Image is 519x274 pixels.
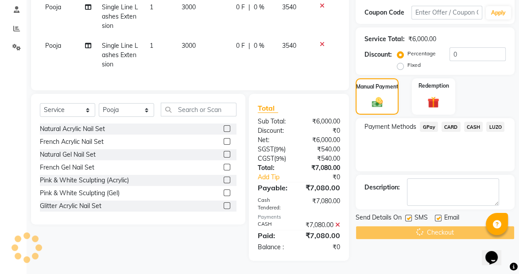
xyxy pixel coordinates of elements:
[364,183,400,192] div: Description:
[307,173,347,182] div: ₹0
[236,3,245,12] span: 0 F
[254,3,264,12] span: 0 %
[299,220,347,230] div: ₹7,080.00
[251,145,299,154] div: ( )
[40,163,94,172] div: French Gel Nail Set
[364,50,392,59] div: Discount:
[182,42,196,50] span: 3000
[236,41,245,50] span: 0 F
[258,154,274,162] span: CGST
[282,3,296,11] span: 3540
[248,41,250,50] span: |
[408,35,436,44] div: ₹6,000.00
[299,163,347,173] div: ₹7,080.00
[251,135,299,145] div: Net:
[299,117,347,126] div: ₹6,000.00
[407,50,436,58] label: Percentage
[258,145,274,153] span: SGST
[418,82,449,90] label: Redemption
[40,137,104,147] div: French Acrylic Nail Set
[251,182,299,193] div: Payable:
[299,243,347,252] div: ₹0
[299,182,347,193] div: ₹7,080.00
[275,146,284,153] span: 9%
[364,122,416,131] span: Payment Methods
[356,213,402,224] span: Send Details On
[282,42,296,50] span: 3540
[364,35,405,44] div: Service Total:
[299,135,347,145] div: ₹6,000.00
[276,155,284,162] span: 9%
[251,197,299,212] div: Cash Tendered:
[299,197,347,212] div: ₹7,080.00
[464,122,483,132] span: CASH
[251,243,299,252] div: Balance :
[251,154,299,163] div: ( )
[182,3,196,11] span: 3000
[102,42,138,68] span: Single Line Lashes Extension
[40,124,105,134] div: Natural Acrylic Nail Set
[150,42,153,50] span: 1
[40,150,96,159] div: Natural Gel Nail Set
[299,126,347,135] div: ₹0
[407,61,421,69] label: Fixed
[40,201,101,211] div: Glitter Acrylic Nail Set
[299,145,347,154] div: ₹540.00
[251,230,299,241] div: Paid:
[414,213,428,224] span: SMS
[251,163,299,173] div: Total:
[161,103,236,116] input: Search or Scan
[40,189,120,198] div: Pink & White Sculpting (Gel)
[251,220,299,230] div: CASH
[442,122,461,132] span: CARD
[299,154,347,163] div: ₹540.00
[102,3,138,30] span: Single Line Lashes Extension
[364,8,411,17] div: Coupon Code
[40,176,129,185] div: Pink & White Sculpting (Acrylic)
[299,230,347,241] div: ₹7,080.00
[444,213,459,224] span: Email
[258,104,278,113] span: Total
[424,95,443,110] img: _gift.svg
[150,3,153,11] span: 1
[356,83,399,91] label: Manual Payment
[486,122,504,132] span: LUZO
[251,117,299,126] div: Sub Total:
[45,3,61,11] span: Pooja
[251,126,299,135] div: Discount:
[251,173,307,182] a: Add Tip
[486,6,511,19] button: Apply
[368,96,386,108] img: _cash.svg
[248,3,250,12] span: |
[420,122,438,132] span: GPay
[258,213,340,221] div: Payments
[411,6,482,19] input: Enter Offer / Coupon Code
[254,41,264,50] span: 0 %
[482,239,510,265] iframe: chat widget
[45,42,61,50] span: Pooja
